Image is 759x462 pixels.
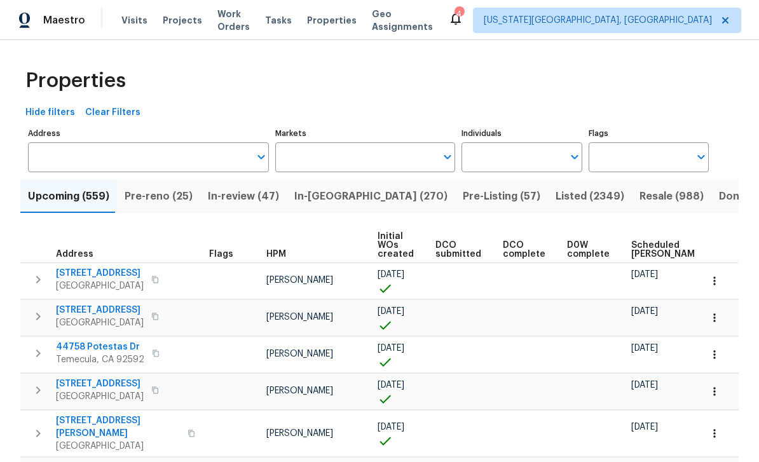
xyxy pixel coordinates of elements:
span: Hide filters [25,105,75,121]
span: Tasks [265,16,292,25]
span: [STREET_ADDRESS][PERSON_NAME] [56,414,180,440]
span: Maestro [43,14,85,27]
span: [DATE] [378,270,404,279]
span: [DATE] [631,423,658,431]
label: Markets [275,130,456,137]
span: Scheduled [PERSON_NAME] [631,241,703,259]
label: Individuals [462,130,582,137]
button: Open [439,148,456,166]
button: Clear Filters [80,101,146,125]
span: In-review (47) [208,187,279,205]
span: [PERSON_NAME] [266,350,333,358]
span: [GEOGRAPHIC_DATA] [56,390,144,403]
span: Visits [121,14,147,27]
span: [STREET_ADDRESS] [56,267,144,280]
span: [PERSON_NAME] [266,276,333,285]
span: In-[GEOGRAPHIC_DATA] (270) [294,187,448,205]
span: [DATE] [378,307,404,316]
span: Pre-reno (25) [125,187,193,205]
span: DCO complete [503,241,545,259]
span: [STREET_ADDRESS] [56,304,144,316]
span: HPM [266,250,286,259]
span: Resale (988) [639,187,704,205]
span: Temecula, CA 92592 [56,353,144,366]
span: Properties [25,74,126,87]
button: Open [252,148,270,166]
span: Clear Filters [85,105,140,121]
span: Upcoming (559) [28,187,109,205]
span: [DATE] [631,307,658,316]
span: [GEOGRAPHIC_DATA] [56,280,144,292]
span: Geo Assignments [372,8,433,33]
span: [DATE] [631,270,658,279]
span: DCO submitted [435,241,481,259]
span: Initial WOs created [378,232,414,259]
span: [US_STATE][GEOGRAPHIC_DATA], [GEOGRAPHIC_DATA] [484,14,712,27]
label: Flags [589,130,709,137]
span: Pre-Listing (57) [463,187,540,205]
span: [DATE] [378,423,404,431]
span: [DATE] [378,344,404,353]
label: Address [28,130,269,137]
span: D0W complete [567,241,610,259]
span: [PERSON_NAME] [266,313,333,322]
div: 4 [455,8,463,20]
span: [DATE] [631,344,658,353]
span: Address [56,250,93,259]
span: Projects [163,14,202,27]
span: [STREET_ADDRESS] [56,377,144,390]
button: Open [692,148,710,166]
button: Open [566,148,584,166]
span: Flags [209,250,233,259]
button: Hide filters [20,101,80,125]
span: Work Orders [217,8,250,33]
span: [GEOGRAPHIC_DATA] [56,316,144,329]
span: [DATE] [631,381,658,390]
span: [DATE] [378,381,404,390]
span: Properties [307,14,357,27]
span: 44758 Potestas Dr [56,341,144,353]
span: [PERSON_NAME] [266,429,333,438]
span: Listed (2349) [556,187,624,205]
span: [GEOGRAPHIC_DATA] [56,440,180,452]
span: [PERSON_NAME] [266,386,333,395]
